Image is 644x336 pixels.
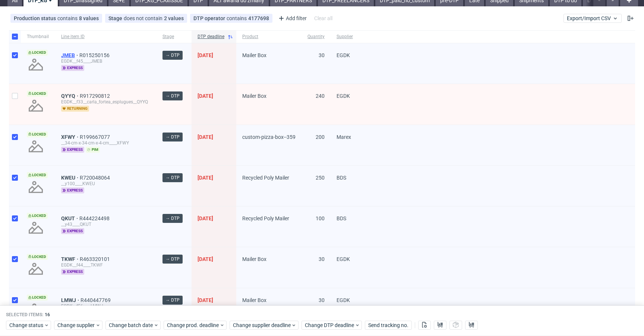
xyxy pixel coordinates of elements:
a: LMWJ [61,297,80,303]
span: Stage [108,15,124,21]
span: Send tracking no. [368,323,408,328]
img: no_design.png [27,301,45,318]
span: 16 [45,312,50,317]
span: → DTP [165,93,180,99]
span: custom-pizza-box--359 [242,134,296,140]
span: DTP operator [193,15,227,21]
a: QKUT [61,215,79,221]
span: Change status [9,321,44,329]
span: DTP deadline [198,34,224,40]
span: Production status [14,15,57,21]
span: Locked [27,172,48,178]
a: R720048064 [80,175,111,181]
span: Change supplier deadline [233,321,291,329]
span: EGDK [337,52,350,58]
span: Supplier [337,34,370,40]
span: Locked [27,254,48,260]
a: R015250156 [79,52,111,58]
div: __34-cm-x-34-cm-x-4-cm____XFWY [61,140,151,146]
div: __y100____KWEU [61,181,151,187]
div: __y43____QKUT [61,221,151,227]
span: contains [227,15,248,21]
span: Locked [27,131,48,137]
span: 200 [316,134,325,140]
button: Export/Import CSV [563,14,622,23]
span: Product [242,34,296,40]
span: [DATE] [198,134,213,140]
span: Mailer Box [242,297,266,303]
span: BDS [337,175,346,181]
span: 250 [316,175,325,181]
a: R917290812 [80,93,111,99]
span: Mailer Box [242,93,266,99]
div: EGDK__f45____JMEB [61,58,151,64]
span: Locked [27,50,48,56]
span: → DTP [165,297,180,304]
div: 4177698 [248,15,269,21]
span: Mailer Box [242,256,266,262]
span: 30 [319,52,325,58]
span: express [61,187,84,193]
span: Marex [337,134,351,140]
span: Line item ID [61,34,151,40]
span: Selected items: [6,312,43,318]
a: R440447769 [80,297,112,303]
span: EGDK [337,93,350,99]
span: Mailer Box [242,52,266,58]
div: Add filter [275,12,308,24]
a: XFWY [61,134,80,140]
span: returning [61,106,89,112]
span: → DTP [165,52,180,59]
span: [DATE] [198,256,213,262]
span: [DATE] [198,215,213,221]
span: EGDK [337,256,350,262]
span: TKWF [61,256,80,262]
span: Change DTP deadline [305,321,355,329]
a: R199667077 [80,134,111,140]
span: → DTP [165,215,180,222]
div: EGDK__f44____TKWF [61,262,151,268]
a: R444224498 [79,215,111,221]
span: 240 [316,93,325,99]
span: Recycled Poly Mailer [242,175,289,181]
span: → DTP [165,174,180,181]
span: Quantity [307,34,325,40]
span: contains [57,15,79,21]
span: [DATE] [198,93,213,99]
span: Locked [27,295,48,301]
img: no_design.png [27,219,45,237]
a: R463320101 [80,256,111,262]
div: EGDK__f56____LMWJ [61,303,151,309]
span: Locked [27,213,48,219]
div: 2 values [164,15,184,21]
span: [DATE] [198,175,213,181]
span: Recycled Poly Mailer [242,215,289,221]
span: pim [86,147,100,153]
a: JMEB [61,52,79,58]
img: no_design.png [27,137,45,155]
span: express [61,269,84,275]
a: KWEU [61,175,80,181]
span: 100 [316,215,325,221]
span: Change prod. deadline [167,321,220,329]
a: QYYQ [61,93,80,99]
span: → DTP [165,256,180,262]
span: does not contain [124,15,164,21]
span: 30 [319,297,325,303]
span: [DATE] [198,297,213,303]
span: Change supplier [57,321,95,329]
span: express [61,147,84,153]
img: no_design.png [27,97,45,115]
span: BDS [337,215,346,221]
